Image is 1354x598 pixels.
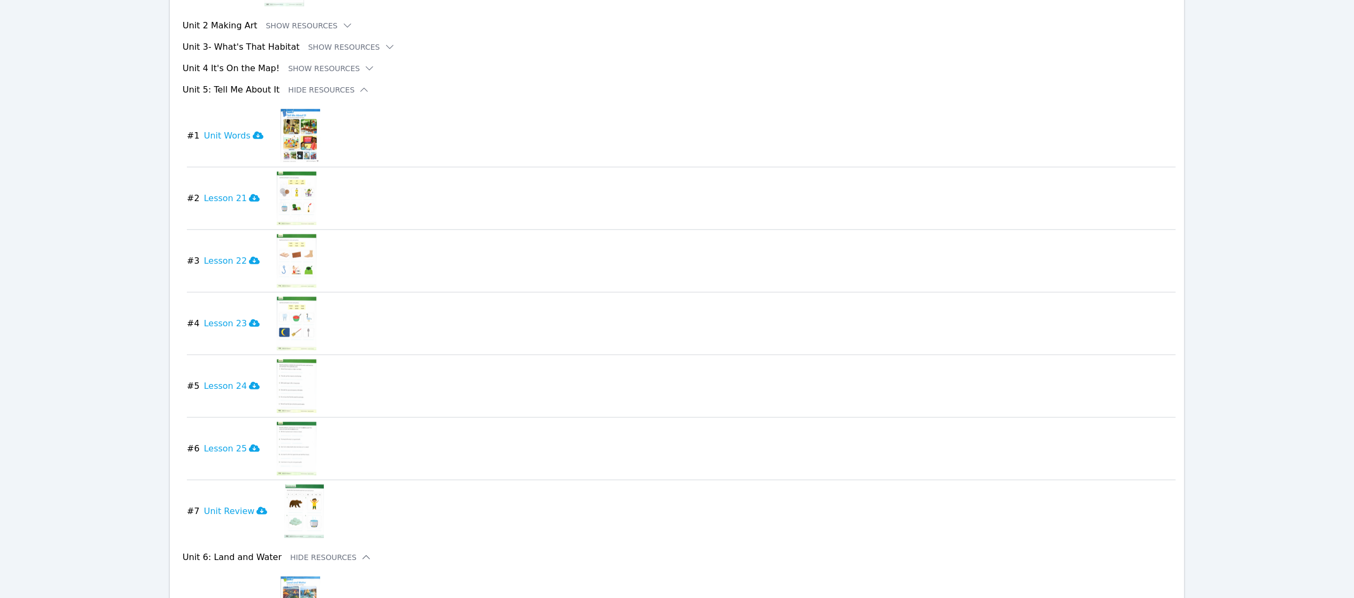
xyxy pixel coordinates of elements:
button: #5Lesson 24 [187,359,268,413]
h3: Unit 6: Land and Water [183,551,282,564]
button: Hide Resources [290,552,372,563]
span: # 4 [187,317,200,330]
img: Lesson 25 [277,422,316,476]
button: #2Lesson 21 [187,172,268,225]
span: # 1 [187,129,200,142]
span: # 2 [187,192,200,205]
button: Show Resources [288,63,375,74]
img: Unit Review [284,485,324,538]
img: Lesson 22 [277,234,316,288]
span: # 6 [187,442,200,455]
h3: Unit 2 Making Art [183,19,257,32]
span: # 5 [187,380,200,393]
h3: Lesson 22 [204,255,260,267]
button: #4Lesson 23 [187,297,268,350]
h3: Unit 5: Tell Me About It [183,83,279,96]
button: #7Unit Review [187,485,276,538]
h3: Lesson 25 [204,442,260,455]
button: Hide Resources [288,85,369,95]
img: Lesson 24 [277,359,316,413]
button: #6Lesson 25 [187,422,268,476]
h3: Lesson 21 [204,192,260,205]
img: Lesson 21 [277,172,316,225]
button: Show Resources [308,42,395,52]
img: Lesson 23 [277,297,316,350]
h3: Unit Words [204,129,263,142]
h3: Lesson 23 [204,317,260,330]
h3: Lesson 24 [204,380,260,393]
h3: Unit Review [204,505,268,518]
span: # 7 [187,505,200,518]
span: # 3 [187,255,200,267]
img: Unit Words [281,109,320,163]
h3: Unit 3- What's That Habitat [183,41,299,53]
button: #1Unit Words [187,109,272,163]
h3: Unit 4 It's On the Map! [183,62,279,75]
button: Show Resources [266,20,353,31]
button: #3Lesson 22 [187,234,268,288]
